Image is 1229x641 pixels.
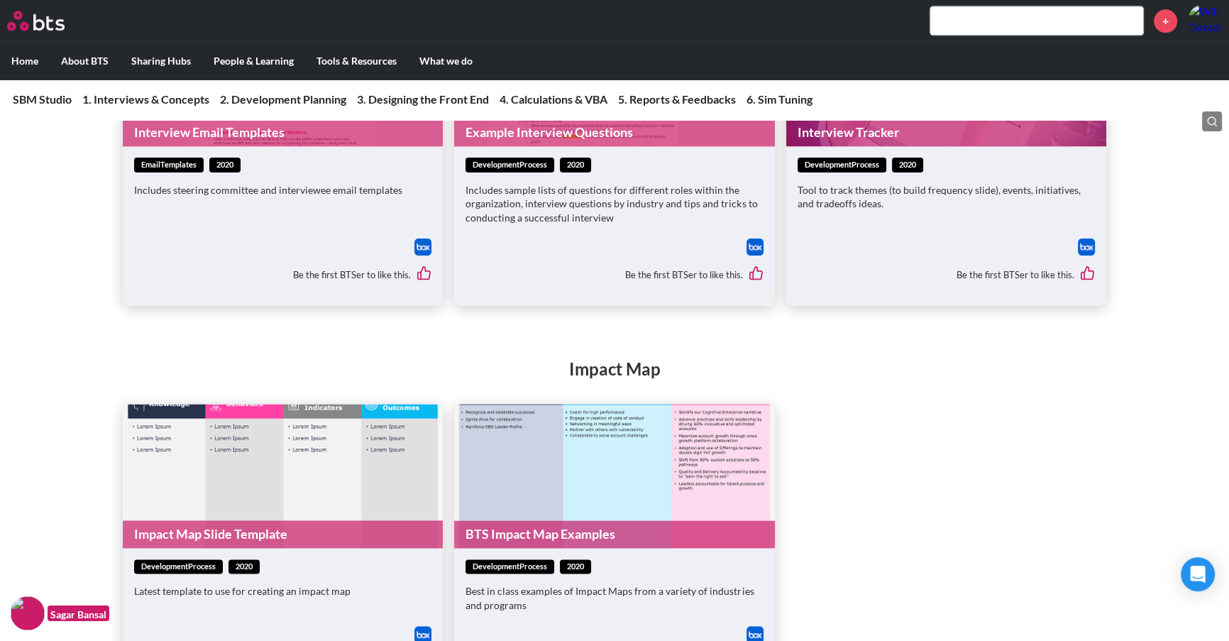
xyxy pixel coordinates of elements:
img: F [11,596,45,630]
a: 6. Sim Tuning [746,92,812,106]
span: developmentProcess [798,158,886,172]
span: developmentProcess [134,559,223,574]
a: SBM Studio [13,92,72,106]
a: Go home [7,11,91,31]
a: Download file from Box [1078,239,1095,256]
img: BTS Logo [7,11,65,31]
p: Tool to track themes (to build frequency slide), events, initiatives, and tradeoffs ideas. [798,183,1095,211]
span: developmentProcess [465,158,554,172]
span: developmentProcess [465,559,554,574]
a: + [1154,9,1177,33]
label: What we do [408,43,484,80]
a: Download file from Box [746,239,764,256]
figcaption: Sagar Bansal [48,606,109,622]
span: 2020 [209,158,241,172]
span: 2020 [892,158,923,172]
img: Box logo [746,239,764,256]
img: Will Cozadd [1188,4,1222,38]
img: Box logo [414,239,431,256]
div: Be the first BTSer to like this. [798,256,1095,295]
p: Includes steering committee and interviewee email templates [134,183,431,197]
a: BTS Impact Map Examples [454,520,774,548]
label: Tools & Resources [305,43,408,80]
p: Includes sample lists of questions for different roles within the organization, interview questio... [465,183,763,225]
div: Be the first BTSer to like this. [134,256,431,295]
a: Interview Email Templates [123,119,443,146]
a: Impact Map Slide Template [123,520,443,548]
a: 3. Designing the Front End [357,92,489,106]
span: 2020 [560,559,591,574]
a: Download file from Box [414,239,431,256]
label: Sharing Hubs [120,43,202,80]
a: Example Interview Questions [454,119,774,146]
a: Profile [1188,4,1222,38]
img: Box logo [1078,239,1095,256]
label: About BTS [50,43,120,80]
div: Be the first BTSer to like this. [465,256,763,295]
p: Best in class examples of Impact Maps from a variety of industries and programs [465,584,763,612]
span: 2020 [560,158,591,172]
div: Open Intercom Messenger [1181,557,1215,591]
label: People & Learning [202,43,305,80]
a: 2. Development Planning [220,92,346,106]
a: 4. Calculations & VBA [500,92,607,106]
span: emailTemplates [134,158,204,172]
p: Latest template to use for creating an impact map [134,584,431,598]
span: 2020 [228,559,260,574]
a: 1. Interviews & Concepts [82,92,209,106]
a: 5. Reports & Feedbacks [618,92,736,106]
a: Interview Tracker [786,119,1106,146]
